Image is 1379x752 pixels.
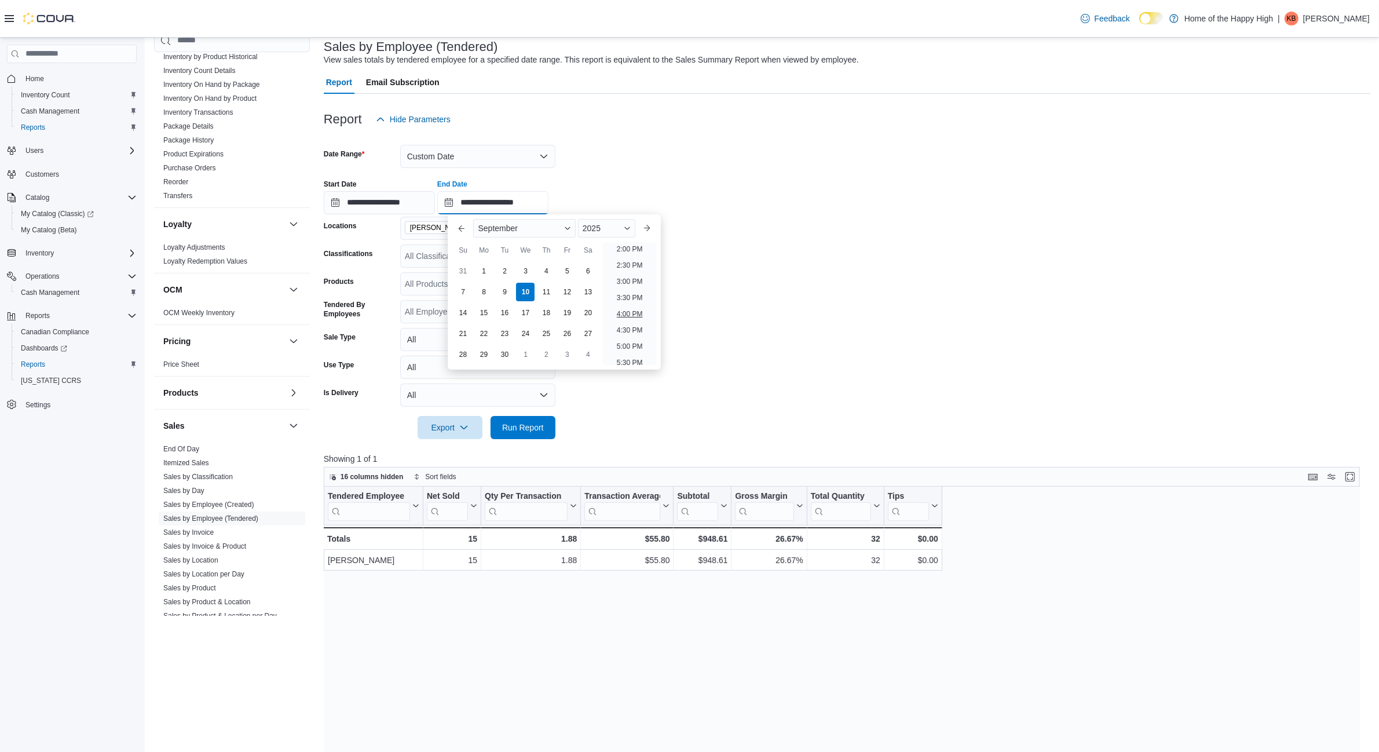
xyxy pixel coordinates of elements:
input: Press the down key to enter a popover containing a calendar. Press the escape key to close the po... [437,191,548,214]
span: 2025 [583,224,601,233]
button: Inventory [2,245,141,261]
div: day-20 [579,304,597,322]
div: $0.00 [888,553,938,567]
span: Canadian Compliance [21,327,89,337]
span: Hide Parameters [390,114,451,125]
button: Display options [1325,470,1338,484]
button: Qty Per Transaction [485,491,577,520]
div: Total Quantity [810,491,870,520]
a: Product Expirations [163,150,224,158]
span: OCM Weekly Inventory [163,308,235,317]
div: day-4 [579,345,597,364]
span: Dundas - Osler Drive - Friendly Stranger [405,221,515,234]
button: Reports [2,308,141,324]
div: day-13 [579,283,597,301]
div: day-17 [516,304,535,322]
div: day-11 [537,283,555,301]
div: Transaction Average [584,491,660,520]
label: Start Date [324,180,357,189]
div: day-1 [516,345,535,364]
label: Locations [324,221,357,231]
div: Transaction Average [584,491,660,502]
div: OCM [154,306,310,324]
ul: Time [603,242,656,365]
li: 2:00 PM [612,242,648,256]
a: [US_STATE] CCRS [16,374,86,388]
h3: OCM [163,284,182,295]
div: day-3 [558,345,576,364]
span: Sales by Classification [163,472,233,481]
div: 1.88 [485,532,577,546]
a: Price Sheet [163,360,199,368]
div: [PERSON_NAME] [328,553,419,567]
div: Loyalty [154,240,310,273]
a: Inventory Count [16,88,75,102]
label: Classifications [324,249,373,258]
span: Washington CCRS [16,374,137,388]
div: Gross Margin [735,491,793,520]
div: day-29 [474,345,493,364]
div: Inventory [154,36,310,207]
div: Subtotal [677,491,718,520]
div: day-22 [474,324,493,343]
span: Customers [25,170,59,179]
span: Inventory Count Details [163,66,236,75]
button: Operations [21,269,64,283]
span: Inventory Count [21,90,70,100]
div: Tips [888,491,929,520]
div: Sa [579,241,597,260]
a: Cash Management [16,104,84,118]
div: Th [537,241,555,260]
a: Sales by Product [163,584,216,592]
a: Inventory Count Details [163,67,236,75]
button: All [400,328,555,351]
button: Pricing [163,335,284,347]
div: $948.61 [677,532,727,546]
button: Tendered Employee [328,491,419,520]
span: KB [1287,12,1296,25]
div: $948.61 [677,553,727,567]
button: Cash Management [12,284,141,301]
div: 32 [810,532,880,546]
p: Showing 1 of 1 [324,453,1370,465]
p: | [1278,12,1280,25]
label: Date Range [324,149,365,159]
div: day-27 [579,324,597,343]
button: Settings [2,396,141,412]
a: Dashboards [16,341,72,355]
button: Inventory [21,246,58,260]
div: Tendered Employee [328,491,410,520]
button: Transaction Average [584,491,670,520]
button: Pricing [287,334,301,348]
a: Sales by Invoice & Product [163,542,246,550]
a: Sales by Classification [163,473,233,481]
label: Use Type [324,360,354,370]
div: day-18 [537,304,555,322]
button: Tips [888,491,938,520]
a: My Catalog (Classic) [16,207,98,221]
span: Inventory On Hand by Product [163,94,257,103]
div: Qty Per Transaction [485,491,568,502]
a: Customers [21,167,64,181]
span: My Catalog (Classic) [21,209,94,218]
span: Dashboards [16,341,137,355]
span: Sales by Product & Location per Day [163,611,277,620]
span: Purchase Orders [163,163,216,173]
a: Sales by Location [163,556,218,564]
button: Users [2,143,141,159]
a: Reorder [163,178,188,186]
li: 3:00 PM [612,275,648,289]
a: Loyalty Adjustments [163,243,225,251]
span: Settings [21,397,137,411]
span: Export [425,416,475,439]
div: day-4 [537,262,555,280]
label: Sale Type [324,333,356,342]
a: Inventory On Hand by Package [163,81,260,89]
span: Product Expirations [163,149,224,159]
div: Mo [474,241,493,260]
span: Sales by Location per Day [163,570,244,579]
div: Net Sold [427,491,468,502]
button: Catalog [21,191,54,205]
button: Total Quantity [810,491,880,520]
span: Sales by Day [163,486,204,495]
